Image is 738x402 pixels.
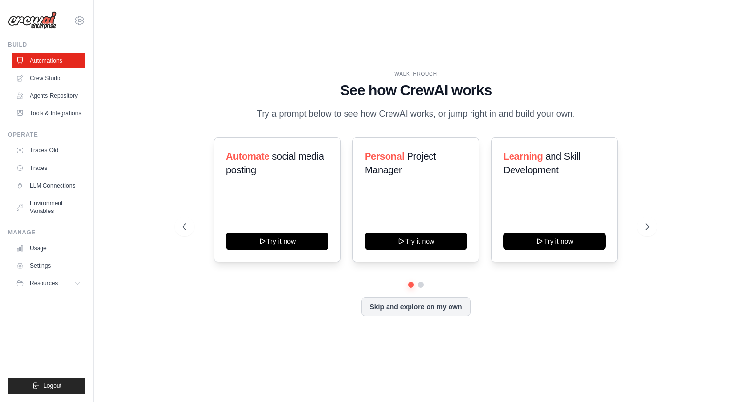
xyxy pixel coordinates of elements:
button: Resources [12,275,85,291]
div: Manage [8,229,85,236]
button: Skip and explore on my own [361,297,470,316]
button: Logout [8,378,85,394]
div: WALKTHROUGH [183,70,650,78]
span: Automate [226,151,269,162]
a: Agents Repository [12,88,85,104]
span: Resources [30,279,58,287]
a: Automations [12,53,85,68]
p: Try a prompt below to see how CrewAI works, or jump right in and build your own. [252,107,580,121]
button: Try it now [226,233,328,250]
a: Crew Studio [12,70,85,86]
button: Try it now [365,233,467,250]
a: Settings [12,258,85,274]
div: Build [8,41,85,49]
span: and Skill Development [503,151,580,175]
a: Usage [12,240,85,256]
span: Learning [503,151,543,162]
a: Traces [12,160,85,176]
a: Traces Old [12,143,85,158]
span: Project Manager [365,151,436,175]
span: Personal [365,151,404,162]
span: social media posting [226,151,324,175]
button: Try it now [503,233,606,250]
h1: See how CrewAI works [183,82,650,99]
a: Tools & Integrations [12,106,85,121]
span: Logout [43,382,61,390]
div: Operate [8,131,85,139]
a: Environment Variables [12,195,85,219]
img: Logo [8,11,57,30]
a: LLM Connections [12,178,85,193]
